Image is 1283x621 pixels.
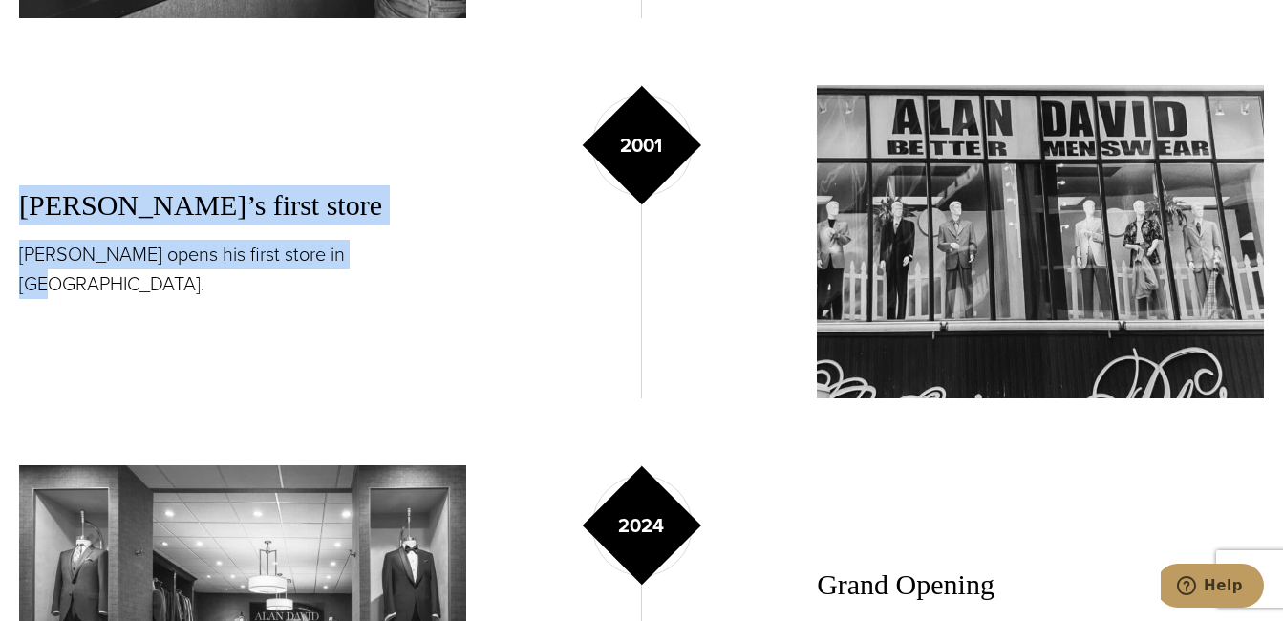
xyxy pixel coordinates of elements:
[1161,564,1264,611] iframe: Opens a widget where you can chat to one of our agents
[19,240,466,299] p: [PERSON_NAME] opens his first store in [GEOGRAPHIC_DATA].
[620,131,662,160] p: 2001
[19,185,466,225] h3: [PERSON_NAME]’s first store
[618,511,664,540] p: 2024
[817,565,1264,605] h3: Grand Opening
[817,85,1264,398] img: Window display of Alan's first store Alan David Better Menswear-second floor signage and mannequins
